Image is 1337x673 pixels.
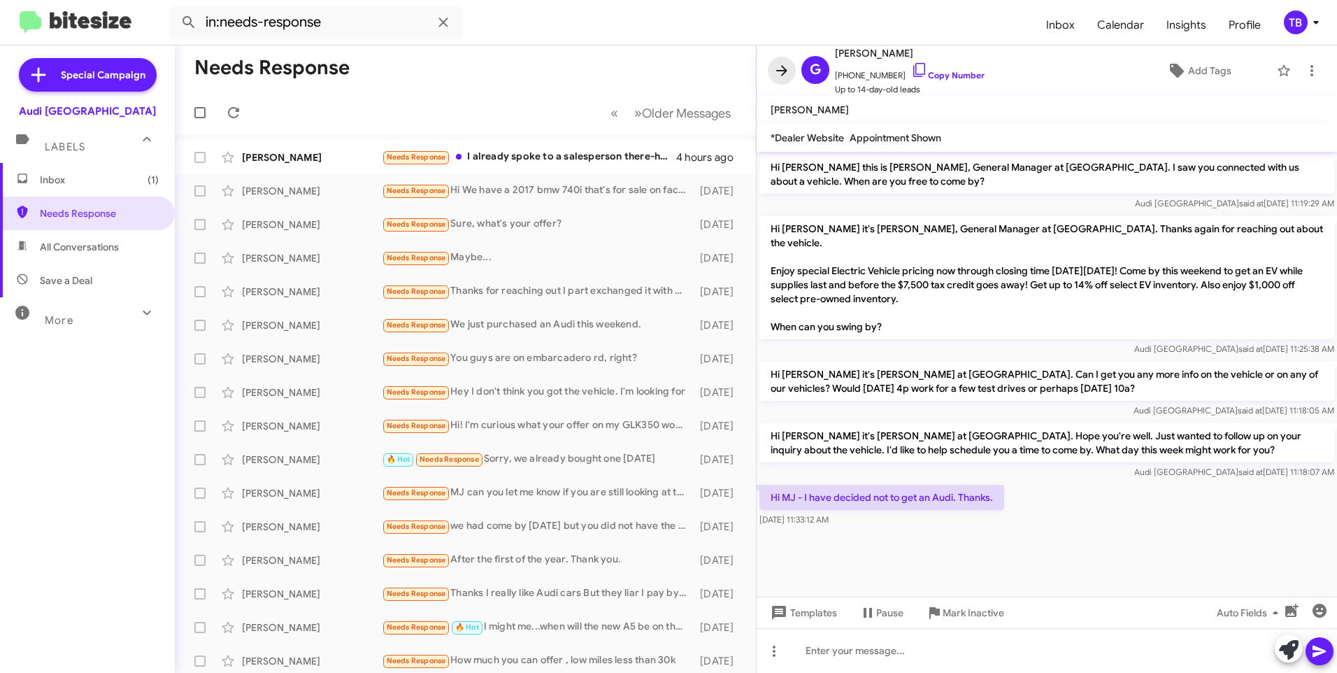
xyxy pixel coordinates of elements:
span: Needs Response [387,421,446,430]
div: [DATE] [694,621,745,635]
span: Audi [GEOGRAPHIC_DATA] [DATE] 11:18:07 AM [1134,467,1334,477]
div: Audi [GEOGRAPHIC_DATA] [19,104,156,118]
div: We just purchased an Audi this weekend. [382,317,694,333]
div: Maybe... [382,250,694,266]
span: Needs Response [387,656,446,665]
span: Needs Response [40,206,159,220]
div: [PERSON_NAME] [242,285,382,299]
a: Insights [1155,5,1217,45]
div: [PERSON_NAME] [242,385,382,399]
div: [PERSON_NAME] [242,251,382,265]
span: Templates [768,600,837,625]
a: Profile [1217,5,1272,45]
span: Labels [45,141,85,153]
button: Previous [602,99,627,127]
div: [DATE] [694,453,745,467]
div: After the first of the year. Thank you. [382,552,694,568]
button: Add Tags [1128,58,1270,83]
span: Audi [GEOGRAPHIC_DATA] [DATE] 11:19:29 AM [1135,198,1334,208]
span: Needs Response [387,623,446,632]
input: Search [169,6,463,39]
div: Thanks for reaching out I part exchanged it with Porsche Marin [382,283,694,299]
button: Templates [757,600,848,625]
div: [DATE] [694,553,745,567]
h1: Needs Response [194,57,350,79]
div: [PERSON_NAME] [242,184,382,198]
button: Next [626,99,739,127]
span: Audi [GEOGRAPHIC_DATA] [DATE] 11:18:05 AM [1134,405,1334,416]
div: [PERSON_NAME] [242,150,382,164]
div: [DATE] [694,251,745,265]
div: [PERSON_NAME] [242,621,382,635]
a: Special Campaign [19,58,157,92]
span: Appointment Shown [850,132,941,144]
div: [DATE] [694,486,745,500]
span: *Dealer Website [771,132,844,144]
div: How much you can offer , low miles less than 30k [382,653,694,669]
span: Needs Response [387,522,446,531]
span: Needs Response [387,153,446,162]
div: [DATE] [694,587,745,601]
span: 🔥 Hot [387,455,410,464]
span: Older Messages [642,106,731,121]
a: Calendar [1086,5,1155,45]
span: said at [1239,198,1264,208]
p: Hi [PERSON_NAME] this is [PERSON_NAME], General Manager at [GEOGRAPHIC_DATA]. I saw you connected... [759,155,1334,194]
p: Hi [PERSON_NAME] it's [PERSON_NAME] at [GEOGRAPHIC_DATA]. Hope you're well. Just wanted to follow... [759,423,1334,462]
div: Sorry, we already bought one [DATE] [382,451,694,467]
p: Hi [PERSON_NAME] it's [PERSON_NAME], General Manager at [GEOGRAPHIC_DATA]. Thanks again for reach... [759,216,1334,339]
span: Save a Deal [40,274,92,288]
span: Needs Response [387,253,446,262]
span: Needs Response [420,455,479,464]
button: TB [1272,10,1322,34]
button: Auto Fields [1206,600,1295,625]
div: [DATE] [694,419,745,433]
div: [DATE] [694,285,745,299]
span: Mark Inactive [943,600,1004,625]
nav: Page navigation example [603,99,739,127]
span: Needs Response [387,220,446,229]
span: [PHONE_NUMBER] [835,62,985,83]
div: I already spoke to a salesperson there-he mentioned it was his father's car and that he wasn't wi... [382,149,676,165]
span: Needs Response [387,589,446,598]
span: said at [1238,467,1263,477]
div: [DATE] [694,184,745,198]
a: Copy Number [911,70,985,80]
button: Pause [848,600,915,625]
div: Hey I don't think you got the vehicle. I'm looking for [382,384,694,400]
span: More [45,314,73,327]
div: [PERSON_NAME] [242,553,382,567]
div: MJ can you let me know if you are still looking at this particular car? [382,485,694,501]
span: « [610,104,618,122]
div: I might me...when will the new A5 be on the lot? [382,619,694,635]
div: Thanks I really like Audi cars But they liar I pay by USD. But they give me spare tire Made in [G... [382,586,694,602]
div: [PERSON_NAME] [242,419,382,433]
div: TB [1284,10,1308,34]
div: [DATE] [694,218,745,232]
div: [DATE] [694,654,745,668]
div: You guys are on embarcadero rd, right? [382,350,694,367]
span: Needs Response [387,186,446,195]
span: Pause [876,600,903,625]
div: [DATE] [694,520,745,534]
span: [PERSON_NAME] [771,104,849,116]
span: Auto Fields [1217,600,1284,625]
div: [DATE] [694,352,745,366]
span: Needs Response [387,287,446,296]
div: [DATE] [694,318,745,332]
span: » [634,104,642,122]
div: [PERSON_NAME] [242,352,382,366]
p: Hi [PERSON_NAME] it's [PERSON_NAME] at [GEOGRAPHIC_DATA]. Can I get you any more info on the vehi... [759,362,1334,401]
span: Inbox [40,173,159,187]
div: [PERSON_NAME] [242,587,382,601]
span: [DATE] 11:33:12 AM [759,514,829,525]
span: said at [1238,343,1263,354]
span: Needs Response [387,388,446,397]
span: Special Campaign [61,68,145,82]
span: Needs Response [387,354,446,363]
div: [PERSON_NAME] [242,218,382,232]
div: [PERSON_NAME] [242,486,382,500]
